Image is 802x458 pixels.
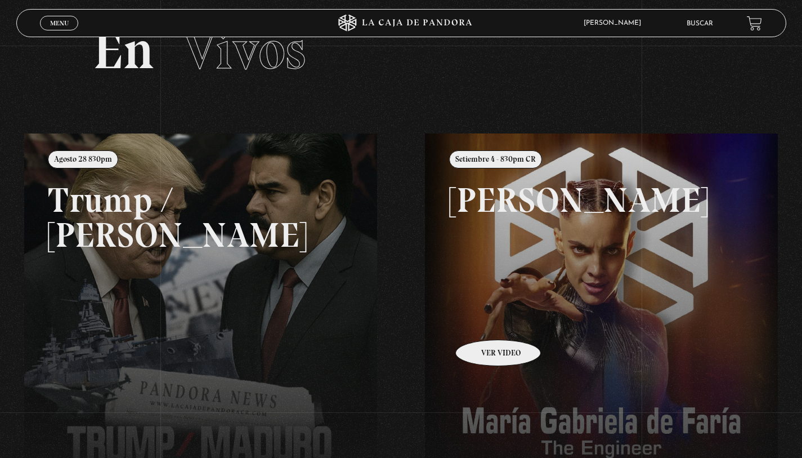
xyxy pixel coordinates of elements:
span: [PERSON_NAME] [578,20,652,26]
a: View your shopping cart [747,16,762,31]
span: Vivos [183,18,306,82]
span: Menu [50,20,69,26]
h2: En [93,24,709,77]
span: Cerrar [46,29,73,37]
a: Buscar [687,20,713,27]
